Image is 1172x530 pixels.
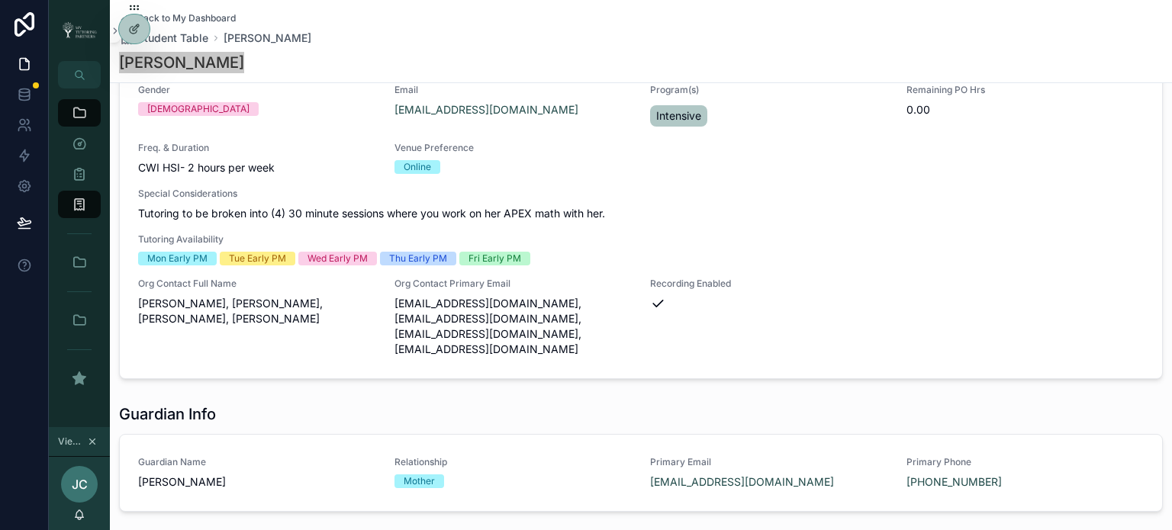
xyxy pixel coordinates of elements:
[650,456,888,468] span: Primary Email
[394,278,633,290] span: Org Contact Primary Email
[307,252,368,265] div: Wed Early PM
[138,206,1144,221] span: Tutoring to be broken into (4) 30 minute sessions where you work on her APEX math with her.
[650,474,834,490] a: [EMAIL_ADDRESS][DOMAIN_NAME]
[147,102,250,116] div: [DEMOGRAPHIC_DATA]
[389,252,447,265] div: Thu Early PM
[906,102,1145,117] span: 0.00
[58,21,101,40] img: App logo
[138,84,376,96] span: Gender
[229,252,286,265] div: Tue Early PM
[119,403,216,425] h1: Guardian Info
[137,31,208,46] span: Student Table
[119,12,236,24] a: Back to My Dashboard
[49,88,110,412] div: scrollable content
[906,456,1145,468] span: Primary Phone
[650,278,888,290] span: Recording Enabled
[906,84,1145,96] span: Remaining PO Hrs
[138,160,376,175] span: CWI HSI- 2 hours per week
[138,142,376,154] span: Freq. & Duration
[394,102,578,117] a: [EMAIL_ADDRESS][DOMAIN_NAME]
[147,252,208,265] div: Mon Early PM
[394,84,633,96] span: Email
[224,31,311,46] a: [PERSON_NAME]
[58,435,84,448] span: Viewing as Joy
[138,296,376,326] span: [PERSON_NAME], [PERSON_NAME], [PERSON_NAME], [PERSON_NAME]
[119,31,208,46] a: Student Table
[394,296,633,357] span: [EMAIL_ADDRESS][DOMAIN_NAME], [EMAIL_ADDRESS][DOMAIN_NAME], [EMAIL_ADDRESS][DOMAIN_NAME], [EMAIL_...
[468,252,521,265] div: Fri Early PM
[138,233,1144,246] span: Tutoring Availability
[138,188,1144,200] span: Special Considerations
[72,475,88,493] span: JC
[138,474,376,490] span: [PERSON_NAME]
[404,160,431,174] div: Online
[650,84,888,96] span: Program(s)
[137,12,236,24] span: Back to My Dashboard
[394,142,633,154] span: Venue Preference
[656,108,701,124] span: Intensive
[394,456,633,468] span: Relationship
[138,456,376,468] span: Guardian Name
[404,474,435,488] div: Mother
[119,52,244,73] h1: [PERSON_NAME]
[906,474,1002,490] a: [PHONE_NUMBER]
[138,278,376,290] span: Org Contact Full Name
